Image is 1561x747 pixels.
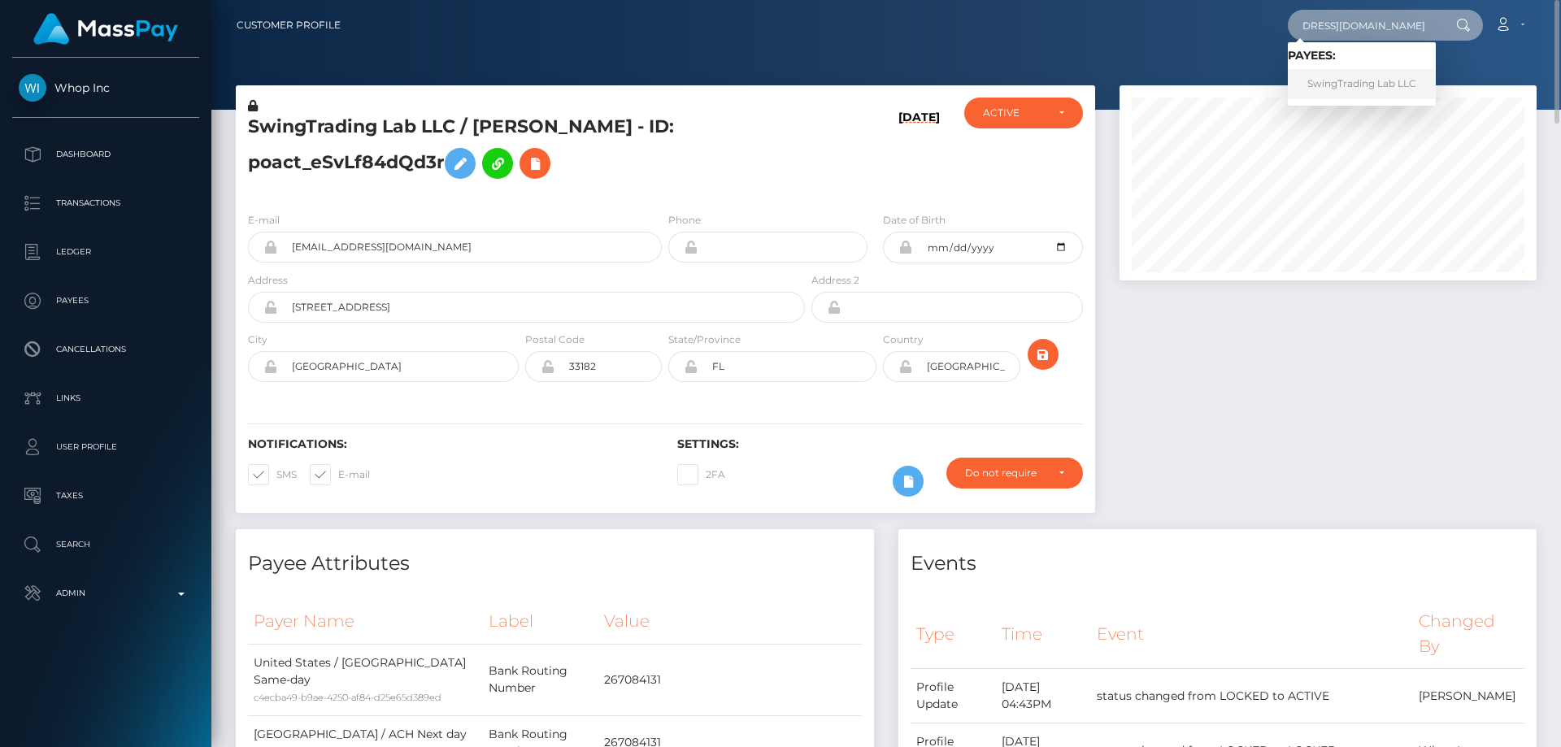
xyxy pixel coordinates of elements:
label: SMS [248,464,297,485]
div: ACTIVE [983,106,1046,119]
h6: Payees: [1288,49,1436,63]
a: Transactions [12,183,199,224]
th: Type [911,599,996,668]
label: State/Province [668,332,741,347]
td: United States / [GEOGRAPHIC_DATA] Same-day [248,644,483,715]
p: Transactions [19,191,193,215]
label: E-mail [310,464,370,485]
p: Taxes [19,484,193,508]
button: ACTIVE [964,98,1083,128]
th: Event [1091,599,1413,668]
label: Postal Code [525,332,585,347]
a: Links [12,378,199,419]
th: Label [483,599,598,644]
span: Whop Inc [12,80,199,95]
label: Address [248,273,288,288]
h6: Settings: [677,437,1082,451]
label: Country [883,332,924,347]
td: [PERSON_NAME] [1413,669,1524,723]
td: Bank Routing Number [483,644,598,715]
h6: [DATE] [898,111,940,193]
input: Search... [1288,10,1441,41]
img: Whop Inc [19,74,46,102]
p: Admin [19,581,193,606]
p: Dashboard [19,142,193,167]
img: MassPay Logo [33,13,178,45]
a: Dashboard [12,134,199,175]
label: City [248,332,267,347]
td: [DATE] 04:43PM [996,669,1090,723]
td: Profile Update [911,669,996,723]
p: Links [19,386,193,410]
a: Ledger [12,232,199,272]
a: SwingTrading Lab LLC [1288,69,1436,99]
h4: Events [911,549,1524,578]
h5: SwingTrading Lab LLC / [PERSON_NAME] - ID: poact_eSvLf84dQd3r [248,115,796,187]
label: Date of Birth [883,213,946,228]
label: E-mail [248,213,280,228]
td: 267084131 [598,644,862,715]
a: Cancellations [12,329,199,370]
h4: Payee Attributes [248,549,862,578]
button: Do not require [946,458,1083,489]
label: Address 2 [811,273,859,288]
a: Customer Profile [237,8,341,42]
a: Taxes [12,476,199,516]
td: status changed from LOCKED to ACTIVE [1091,669,1413,723]
p: Search [19,532,193,557]
a: Payees [12,280,199,321]
label: Phone [668,213,701,228]
p: Cancellations [19,337,193,362]
a: User Profile [12,427,199,467]
th: Time [996,599,1090,668]
th: Payer Name [248,599,483,644]
label: 2FA [677,464,725,485]
a: Search [12,524,199,565]
h6: Notifications: [248,437,653,451]
p: Payees [19,289,193,313]
div: Do not require [965,467,1046,480]
p: Ledger [19,240,193,264]
small: c4ecba49-b9ae-4250-af84-d25e65d389ed [254,692,441,703]
th: Value [598,599,862,644]
p: User Profile [19,435,193,459]
th: Changed By [1413,599,1524,668]
a: Admin [12,573,199,614]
